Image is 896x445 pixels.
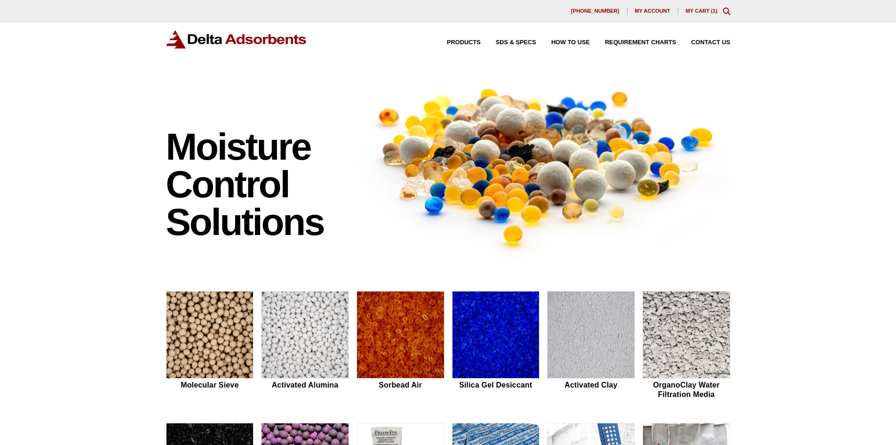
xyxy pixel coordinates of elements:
[691,40,730,46] span: Contact Us
[452,380,540,389] h2: Silica Gel Desiccant
[627,8,678,15] a: My account
[447,40,481,46] span: Products
[547,380,635,389] h2: Activated Clay
[357,71,730,261] img: Image
[261,291,349,400] a: Activated Alumina
[635,8,670,14] span: My account
[481,40,536,46] a: SDS & SPECS
[432,40,481,46] a: Products
[713,8,715,14] span: 1
[547,291,635,400] a: Activated Clay
[723,8,730,15] div: Toggle Modal Content
[496,40,536,46] span: SDS & SPECS
[166,380,254,389] h2: Molecular Sieve
[357,291,444,400] a: Sorbead Air
[261,380,349,389] h2: Activated Alumina
[676,40,730,46] a: Contact Us
[357,380,444,389] h2: Sorbead Air
[686,8,718,14] a: My Cart (1)
[452,291,540,400] a: Silica Gel Desiccant
[166,128,348,241] h1: Moisture Control Solutions
[642,380,730,398] h2: OrganoClay Water Filtration Media
[536,40,590,46] a: How to Use
[605,40,676,46] span: Requirement Charts
[563,8,627,15] a: [PHONE_NUMBER]
[166,291,254,400] a: Molecular Sieve
[590,40,676,46] a: Requirement Charts
[551,40,590,46] span: How to Use
[571,8,619,14] span: [PHONE_NUMBER]
[166,30,307,49] img: Delta Adsorbents
[642,291,730,400] a: OrganoClay Water Filtration Media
